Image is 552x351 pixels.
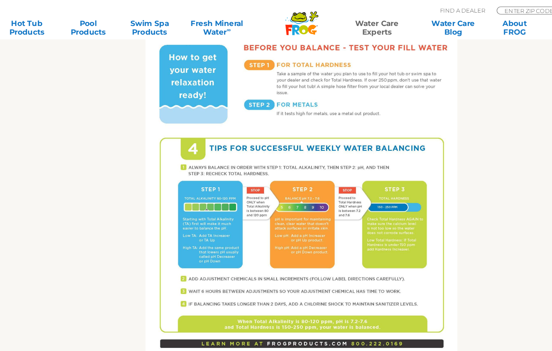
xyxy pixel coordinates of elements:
img: openIcon [522,321,543,342]
sup: ∞ [209,24,213,30]
a: PoolProducts [63,17,106,33]
a: Water CareExperts [309,17,378,33]
a: Hot TubProducts [8,17,51,33]
a: ContactFROG [501,17,544,33]
p: Find A Dealer [400,6,441,13]
input: Zip Code Form [458,6,511,13]
input: GO [519,6,534,13]
a: Fresh MineralWater∞ [173,17,227,33]
a: AboutFROG [446,17,489,33]
a: Swim SpaProducts [118,17,161,33]
a: Water CareBlog [391,17,434,33]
